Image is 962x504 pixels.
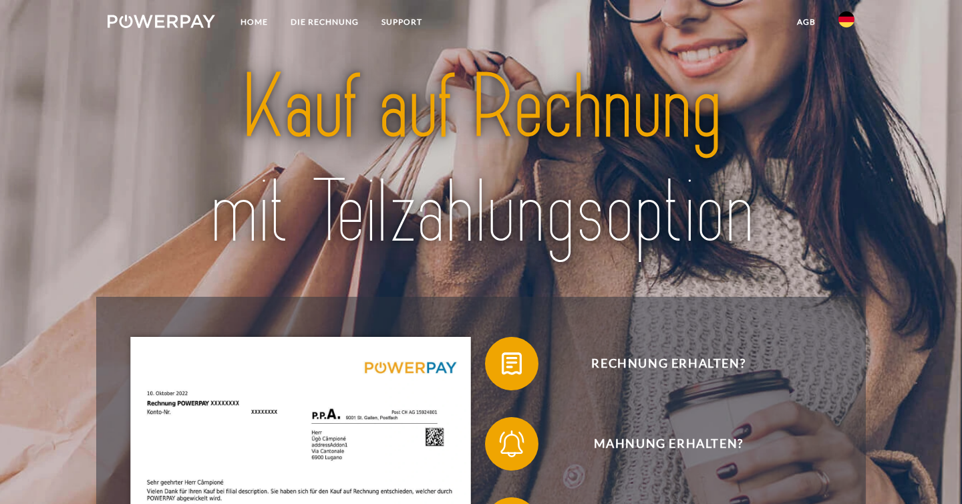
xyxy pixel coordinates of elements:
[279,10,370,34] a: DIE RECHNUNG
[485,417,832,471] button: Mahnung erhalten?
[108,15,215,28] img: logo-powerpay-white.svg
[838,11,854,27] img: de
[370,10,434,34] a: SUPPORT
[495,427,528,461] img: qb_bell.svg
[786,10,827,34] a: agb
[144,50,818,269] img: title-powerpay_de.svg
[505,337,832,390] span: Rechnung erhalten?
[485,337,832,390] button: Rechnung erhalten?
[505,417,832,471] span: Mahnung erhalten?
[495,347,528,380] img: qb_bill.svg
[229,10,279,34] a: Home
